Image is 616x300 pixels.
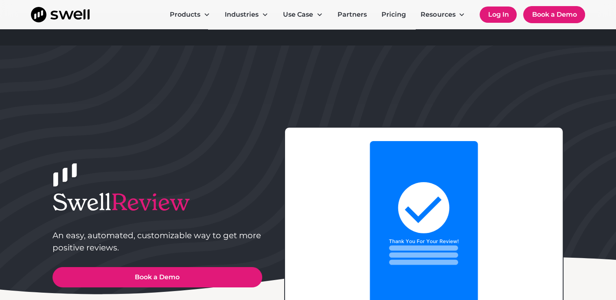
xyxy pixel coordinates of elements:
div: Products [170,10,200,20]
a: home [31,7,90,22]
div: Industries [225,10,259,20]
div: Use Case [283,10,313,20]
a: Book a Demo [523,6,585,23]
a: Partners [331,7,373,23]
div: Industries [218,7,275,23]
span: Review [111,188,190,217]
h1: Swell [53,189,262,216]
a: Log In [480,7,517,23]
div: Products [163,7,217,23]
div: Use Case [276,7,329,23]
a: Book a Demo [53,267,262,287]
div: Resources [414,7,471,23]
a: Pricing [375,7,412,23]
p: An easy, automated, customizable way to get more positive reviews. [53,229,262,254]
div: Resources [421,10,455,20]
